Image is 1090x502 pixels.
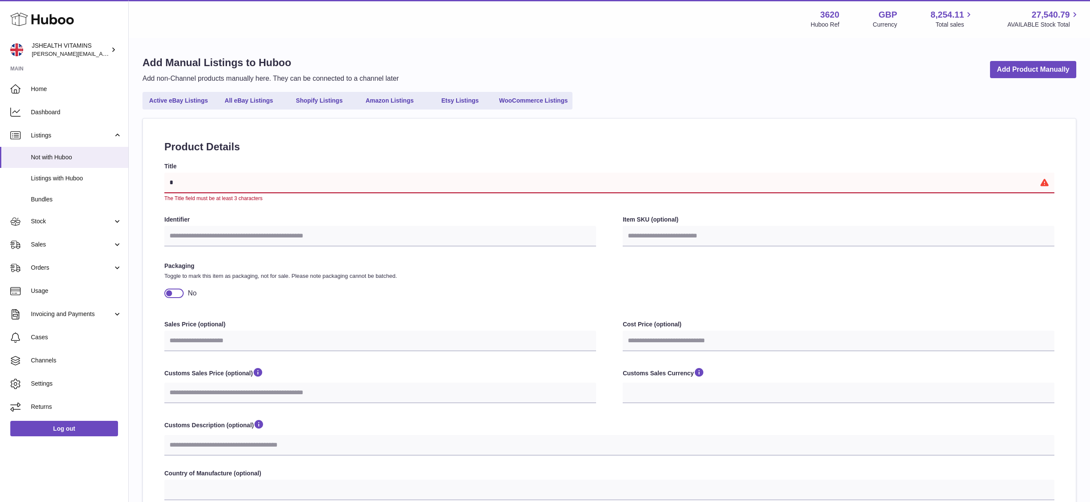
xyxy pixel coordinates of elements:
a: 8,254.11 Total sales [931,9,974,29]
label: Cost Price (optional) [623,320,1054,329]
span: Listings [31,131,113,140]
div: Huboo Ref [811,21,839,29]
span: Total sales [936,21,974,29]
label: Title [164,162,1054,170]
span: Not with Huboo [31,153,122,161]
div: No [188,289,197,298]
span: Invoicing and Payments [31,310,113,318]
a: 27,540.79 AVAILABLE Stock Total [1007,9,1080,29]
label: Identifier [164,216,596,224]
span: Settings [31,380,122,388]
label: Customs Sales Currency [623,367,1054,380]
span: Orders [31,264,113,272]
a: WooCommerce Listings [496,94,571,108]
span: 8,254.11 [931,9,964,21]
h1: Add Manual Listings to Huboo [142,56,399,70]
div: Currency [873,21,897,29]
a: Etsy Listings [426,94,494,108]
a: Shopify Listings [285,94,354,108]
span: Sales [31,240,113,249]
span: [PERSON_NAME][EMAIL_ADDRESS][DOMAIN_NAME] [32,50,172,57]
span: AVAILABLE Stock Total [1007,21,1080,29]
a: Amazon Listings [355,94,424,108]
p: Add non-Channel products manually here. They can be connected to a channel later [142,74,399,83]
span: Listings with Huboo [31,174,122,183]
a: Add Product Manually [990,61,1076,79]
img: francesca@jshealthvitamins.com [10,43,23,56]
h2: Product Details [164,140,1054,154]
span: Usage [31,287,122,295]
strong: GBP [878,9,897,21]
span: Stock [31,217,113,225]
a: All eBay Listings [215,94,283,108]
div: JSHEALTH VITAMINS [32,42,109,58]
span: Channels [31,356,122,365]
span: Returns [31,403,122,411]
strong: 3620 [820,9,839,21]
a: Active eBay Listings [144,94,213,108]
label: Item SKU (optional) [623,216,1054,224]
span: Bundles [31,195,122,204]
span: Dashboard [31,108,122,116]
label: Customs Sales Price (optional) [164,367,596,380]
span: Home [31,85,122,93]
label: Country of Manufacture (optional) [164,469,1054,478]
a: Log out [10,421,118,436]
label: Customs Description (optional) [164,419,1054,432]
label: Sales Price (optional) [164,320,596,329]
span: 27,540.79 [1032,9,1070,21]
span: Cases [31,333,122,341]
label: Packaging [164,262,1054,270]
div: The Title field must be at least 3 characters [164,195,1054,202]
p: Toggle to mark this item as packaging, not for sale. Please note packaging cannot be batched. [164,272,1054,280]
